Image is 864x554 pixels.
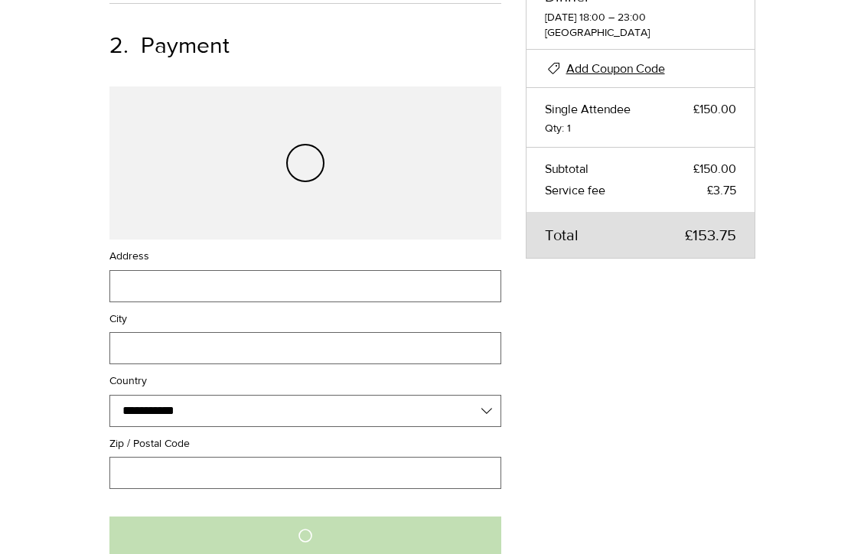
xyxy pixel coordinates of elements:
[109,311,127,327] label: City
[110,271,491,301] input: Address
[110,333,491,363] input: City
[566,62,665,75] span: Add Coupon Code
[545,122,736,135] span: Qty: 1
[545,181,605,200] span: Service fee
[693,100,736,119] span: £150.00
[109,31,129,59] span: 2.
[527,88,755,148] div: Ticket type: Single Attendee, Price: £150.00, Qty: 1
[707,181,736,200] span: £3.75
[545,160,588,178] span: Subtotal
[110,458,491,488] input: Zip / Postal Code
[545,25,736,41] span: [GEOGRAPHIC_DATA]
[545,100,631,119] span: Single Attendee
[545,10,736,25] span: [DATE] 18:00 – 23:00
[109,395,501,427] select: countryCode
[693,160,736,178] span: £150.00
[545,224,579,246] span: Total
[109,249,149,264] label: Address
[545,62,665,75] button: Add Coupon Code
[109,373,501,389] label: Country
[109,436,190,451] label: Zip / Postal Code
[685,224,736,246] span: £153.75
[109,31,230,59] h1: Payment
